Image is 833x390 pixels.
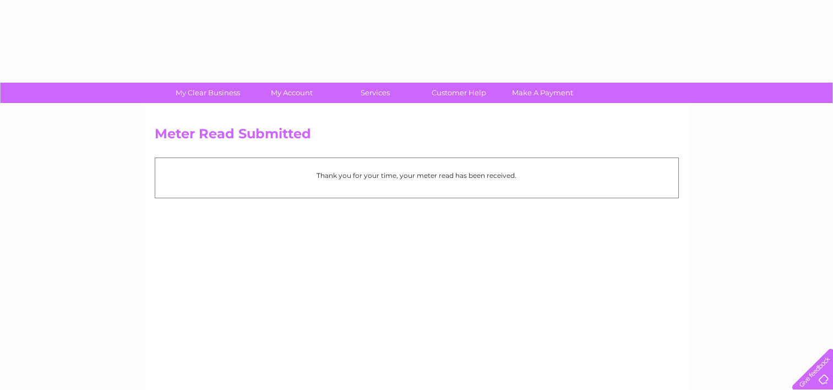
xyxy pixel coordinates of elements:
[497,83,588,103] a: Make A Payment
[161,170,673,181] p: Thank you for your time, your meter read has been received.
[413,83,504,103] a: Customer Help
[162,83,253,103] a: My Clear Business
[330,83,421,103] a: Services
[155,126,679,147] h2: Meter Read Submitted
[246,83,337,103] a: My Account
